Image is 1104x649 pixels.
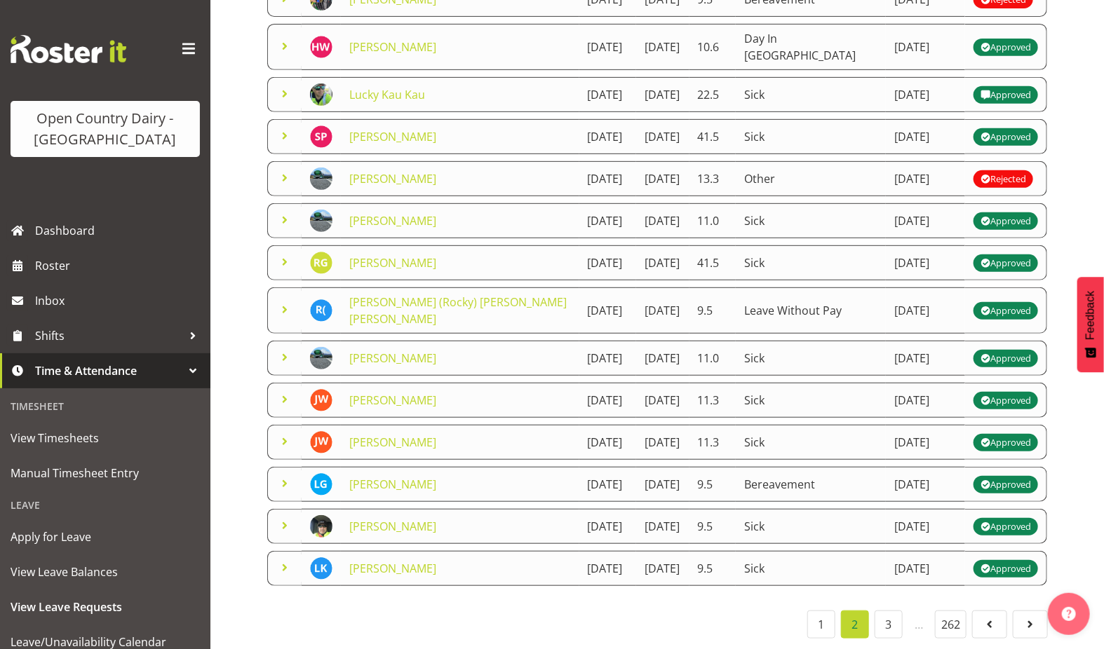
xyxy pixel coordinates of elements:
td: [DATE] [579,287,636,334]
div: Approved [981,302,1031,319]
span: Manual Timesheet Entry [11,463,200,484]
div: Approved [981,434,1031,451]
img: lalesh-kumar8193.jpg [310,557,332,580]
span: View Timesheets [11,428,200,449]
div: Open Country Dairy - [GEOGRAPHIC_DATA] [25,108,186,150]
img: raunaq-rocky-singh-behar11709.jpg [310,299,332,322]
a: 3 [875,610,903,638]
div: Timesheet [4,392,207,421]
a: [PERSON_NAME] [349,39,436,55]
td: [DATE] [579,383,636,418]
td: 41.5 [689,119,736,154]
img: len-grace11235.jpg [310,473,332,496]
img: rhys-greener11012.jpg [310,252,332,274]
td: [DATE] [886,383,965,418]
td: [DATE] [886,467,965,502]
span: Time & Attendance [35,360,182,381]
td: Sick [736,245,886,280]
td: [DATE] [579,467,636,502]
button: Feedback - Show survey [1077,277,1104,372]
td: Other [736,161,886,196]
td: [DATE] [579,341,636,376]
a: [PERSON_NAME] [349,255,436,271]
td: [DATE] [886,509,965,544]
img: jayden-vincent526be9264d371de1c61c32976aef3f65.png [310,168,332,190]
a: Lucky Kau Kau [349,87,425,102]
td: Sick [736,341,886,376]
a: [PERSON_NAME] [349,213,436,228]
td: [DATE] [886,425,965,460]
a: View Leave Requests [4,589,207,624]
a: 262 [935,610,967,638]
span: Inbox [35,290,203,311]
td: [DATE] [579,24,636,70]
a: [PERSON_NAME] [349,561,436,576]
td: [DATE] [636,467,689,502]
td: Bereavement [736,467,886,502]
td: 22.5 [689,77,736,112]
img: john-walters8189.jpg [310,389,332,411]
img: helaina-walker7421.jpg [310,36,332,58]
img: stephen-parsons10323.jpg [310,125,332,148]
td: [DATE] [636,551,689,586]
td: [DATE] [636,203,689,238]
div: Leave [4,491,207,519]
a: 1 [807,610,835,638]
td: 13.3 [689,161,736,196]
td: [DATE] [579,509,636,544]
div: Approved [981,476,1031,493]
td: [DATE] [636,24,689,70]
td: [DATE] [636,161,689,196]
td: 11.3 [689,425,736,460]
td: [DATE] [579,203,636,238]
a: [PERSON_NAME] (Rocky) [PERSON_NAME] [PERSON_NAME] [349,294,567,327]
span: Apply for Leave [11,526,200,547]
td: [DATE] [886,203,965,238]
td: [DATE] [886,341,965,376]
td: Sick [736,509,886,544]
div: Approved [981,254,1031,271]
span: Roster [35,255,203,276]
td: Sick [736,77,886,112]
td: 11.0 [689,203,736,238]
td: 41.5 [689,245,736,280]
td: 9.5 [689,287,736,334]
img: lucky-kau-kaub75bdeb4ebc3a1a5d501d68e79194433.png [310,83,332,106]
td: 11.0 [689,341,736,376]
td: Sick [736,203,886,238]
span: Dashboard [35,220,203,241]
img: help-xxl-2.png [1062,607,1076,621]
td: Sick [736,119,886,154]
td: [DATE] [886,287,965,334]
td: [DATE] [636,509,689,544]
td: 10.6 [689,24,736,70]
div: Approved [981,39,1031,55]
td: [DATE] [579,119,636,154]
td: [DATE] [886,161,965,196]
td: 11.3 [689,383,736,418]
a: [PERSON_NAME] [349,350,436,366]
td: [DATE] [579,161,636,196]
td: Sick [736,383,886,418]
td: [DATE] [886,119,965,154]
img: john-walters8189.jpg [310,431,332,453]
div: Approved [981,560,1031,577]
span: View Leave Requests [11,596,200,617]
td: [DATE] [886,24,965,70]
img: wally-haumu88feead7bec18aeb479ed3e5b656e965.png [310,515,332,538]
a: Manual Timesheet Entry [4,456,207,491]
a: [PERSON_NAME] [349,129,436,144]
a: [PERSON_NAME] [349,477,436,492]
td: [DATE] [579,425,636,460]
td: [DATE] [636,425,689,460]
td: [DATE] [579,551,636,586]
img: jayden-vincent526be9264d371de1c61c32976aef3f65.png [310,347,332,369]
a: [PERSON_NAME] [349,392,436,408]
td: 9.5 [689,467,736,502]
a: [PERSON_NAME] [349,519,436,534]
td: [DATE] [636,287,689,334]
span: View Leave Balances [11,561,200,582]
td: [DATE] [579,77,636,112]
td: Leave Without Pay [736,287,886,334]
td: [DATE] [636,77,689,112]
